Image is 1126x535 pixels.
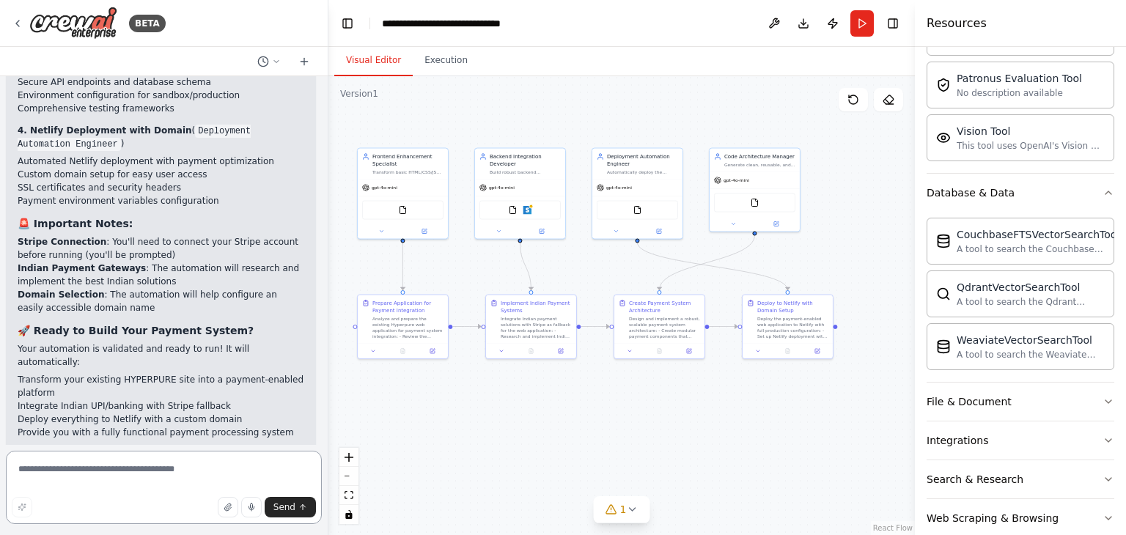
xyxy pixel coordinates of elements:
[218,497,238,517] button: Upload files
[18,235,304,262] li: : You'll need to connect your Stripe account before running (you'll be prompted)
[18,155,304,168] li: Automated Netlify deployment with payment optimization
[340,88,378,100] div: Version 1
[29,7,117,40] img: Logo
[927,185,1015,200] div: Database & Data
[548,347,573,355] button: Open in side panel
[772,347,803,355] button: No output available
[957,140,1105,152] div: This tool uses OpenAI's Vision API to describe the contents of an image.
[372,169,444,175] div: Transform basic HTML/CSS/JS into visually stunning websites with smooth animations, modern scroll...
[629,300,700,314] div: Create Payment System Architecture
[372,316,444,339] div: Analyze and prepare the existing Hyperpure web application for payment system integration: - Revi...
[292,53,316,70] button: Start a new chat
[936,339,951,354] img: WeaviateVectorSearchTool
[927,174,1114,212] button: Database & Data
[18,426,304,439] li: Provide you with a fully functional payment processing system
[927,421,1114,460] button: Integrations
[420,347,445,355] button: Open in side panel
[18,289,104,300] strong: Domain Selection
[12,497,32,517] button: Improve this prompt
[927,433,988,448] div: Integrations
[490,169,561,175] div: Build robust backend functionality including user authentication, data collection systems, and pa...
[936,130,951,145] img: VisionTool
[357,148,449,240] div: Frontend Enhancement SpecialistTransform basic HTML/CSS/JS into visually stunning websites with s...
[18,263,146,273] strong: Indian Payment Gateways
[644,347,674,355] button: No output available
[18,413,304,426] li: Deploy everything to Netlify with a custom domain
[372,153,444,168] div: Frontend Enhancement Specialist
[372,300,444,314] div: Prepare Application for Payment Integration
[592,148,683,240] div: Deployment Automation EngineerAutomatically deploy the finished website to {hosting_platform} wit...
[18,325,254,336] strong: 🚀 Ready to Build Your Payment System?
[18,181,304,194] li: SSL certificates and security headers
[614,295,705,360] div: Create Payment System ArchitectureDesign and implement a robust, scalable payment system architec...
[485,295,577,360] div: Implement Indian Payment SystemsIntegrate Indian payment solutions with Stripe as fallback for th...
[334,45,413,76] button: Visual Editor
[265,497,316,517] button: Send
[489,185,515,191] span: gpt-4o-mini
[387,347,418,355] button: No output available
[357,295,449,360] div: Prepare Application for Payment IntegrationAnalyze and prepare the existing Hyperpure web applica...
[241,497,262,517] button: Click to speak your automation idea
[957,333,1105,347] div: WeaviateVectorSearchTool
[957,87,1082,99] div: No description available
[372,185,397,191] span: gpt-4o-mini
[403,227,445,236] button: Open in side panel
[927,212,1114,382] div: Database & Data
[710,323,738,331] g: Edge from cb3b0194-fbcc-4522-9561-cfa2ff4c0fe4 to bcf09d81-733f-44ae-bb5c-f9be8298e523
[724,162,795,168] div: Generate clean, reusable, and well-documented code architecture that can be scaled across multipl...
[607,169,678,175] div: Automatically deploy the finished website to {hosting_platform} with optimal configuration, ensur...
[18,125,251,151] code: Deployment Automation Engineer
[755,220,797,229] button: Open in side panel
[18,102,304,115] li: Comprehensive testing frameworks
[581,323,610,331] g: Edge from 83eb2ff6-cdb5-472c-8293-853e067067c1 to cb3b0194-fbcc-4522-9561-cfa2ff4c0fe4
[607,153,678,168] div: Deployment Automation Engineer
[724,153,795,160] div: Code Architecture Manager
[490,153,561,168] div: Backend Integration Developer
[620,502,627,517] span: 1
[677,347,702,355] button: Open in side panel
[927,472,1023,487] div: Search & Research
[382,16,543,31] nav: breadcrumb
[957,71,1082,86] div: Patronus Evaluation Tool
[18,399,304,413] li: Integrate Indian UPI/banking with Stripe fallback
[515,347,546,355] button: No output available
[18,75,304,89] li: Secure API endpoints and database schema
[129,15,166,32] div: BETA
[18,342,304,369] p: Your automation is validated and ready to run! It will automatically:
[927,383,1114,421] button: File & Document
[927,511,1059,525] div: Web Scraping & Browsing
[339,448,358,467] button: zoom in
[18,89,304,102] li: Environment configuration for sandbox/production
[957,124,1105,139] div: Vision Tool
[520,227,562,236] button: Open in side panel
[742,295,834,360] div: Deploy to Netlify with Domain SetupDeploy the payment-enabled web application to Netlify with ful...
[957,280,1105,295] div: QdrantVectorSearchTool
[18,288,304,314] li: : The automation will help configure an easily accessible domain name
[655,235,758,290] g: Edge from c3a47e0c-183e-420c-a69a-b0c8595d46fe to cb3b0194-fbcc-4522-9561-cfa2ff4c0fe4
[957,296,1105,308] div: A tool to search the Qdrant database for relevant information on internal documents.
[724,177,749,183] span: gpt-4o-mini
[18,168,304,181] li: Custom domain setup for easy user access
[927,460,1114,498] button: Search & Research
[18,125,192,136] strong: 4. Netlify Deployment with Domain
[18,194,304,207] li: Payment environment variables configuration
[508,206,517,215] img: FileReadTool
[339,486,358,505] button: fit view
[251,53,287,70] button: Switch to previous chat
[18,237,106,247] strong: Stripe Connection
[18,218,133,229] strong: 🚨 Important Notes:
[750,199,759,207] img: FileReadTool
[594,496,650,523] button: 1
[709,148,801,232] div: Code Architecture ManagerGenerate clean, reusable, and well-documented code architecture that can...
[453,323,482,331] g: Edge from f597b740-e9b5-4fe5-9fa9-6a74760439bc to 83eb2ff6-cdb5-472c-8293-853e067067c1
[936,287,951,301] img: QdrantVectorSearchTool
[805,347,830,355] button: Open in side panel
[339,448,358,524] div: React Flow controls
[18,373,304,399] li: Transform your existing HYPERPURE site into a payment-enabled platform
[18,124,304,150] p: ( )
[936,234,951,248] img: CouchbaseFTSVectorSearchTool
[337,13,358,34] button: Hide left sidebar
[633,243,791,290] g: Edge from 051eafac-9bb0-4e1c-a054-8954a78984e9 to bcf09d81-733f-44ae-bb5c-f9be8298e523
[883,13,903,34] button: Hide right sidebar
[927,394,1012,409] div: File & Document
